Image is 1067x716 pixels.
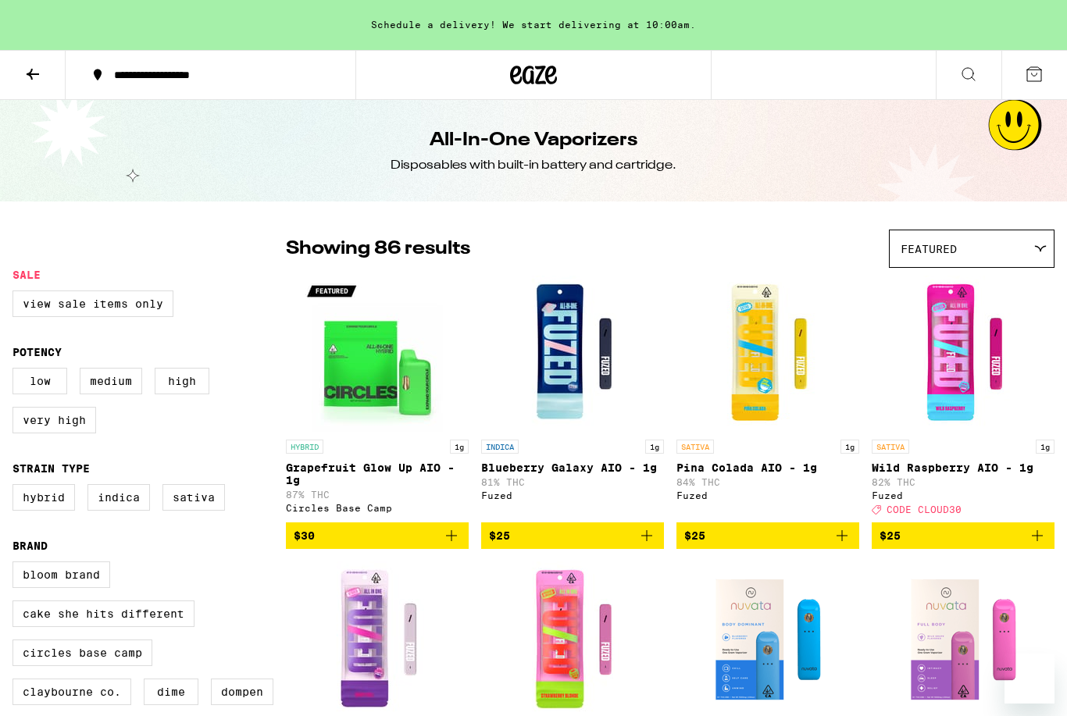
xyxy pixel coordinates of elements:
[880,529,901,542] span: $25
[481,276,664,522] a: Open page for Blueberry Galaxy AIO - 1g from Fuzed
[872,276,1055,522] a: Open page for Wild Raspberry AIO - 1g from Fuzed
[299,276,455,432] img: Circles Base Camp - Grapefruit Glow Up AIO - 1g
[12,540,48,552] legend: Brand
[391,157,676,174] div: Disposables with built-in battery and cartridge.
[481,490,664,500] div: Fuzed
[481,522,664,549] button: Add to bag
[676,276,859,522] a: Open page for Pina Colada AIO - 1g from Fuzed
[286,276,469,522] a: Open page for Grapefruit Glow Up AIO - 1g from Circles Base Camp
[872,522,1055,549] button: Add to bag
[690,276,846,432] img: Fuzed - Pina Colada AIO - 1g
[684,529,705,542] span: $25
[87,484,150,511] label: Indica
[12,462,90,475] legend: Strain Type
[12,600,194,627] label: Cake She Hits Different
[430,127,637,154] h1: All-In-One Vaporizers
[676,522,859,549] button: Add to bag
[676,477,859,487] p: 84% THC
[12,561,110,588] label: Bloom Brand
[155,368,209,394] label: High
[481,461,664,474] p: Blueberry Galaxy AIO - 1g
[144,679,198,705] label: DIME
[901,243,957,255] span: Featured
[1036,440,1055,454] p: 1g
[12,639,152,666] label: Circles Base Camp
[12,346,62,358] legend: Potency
[494,276,651,432] img: Fuzed - Blueberry Galaxy AIO - 1g
[12,290,173,317] label: View Sale Items Only
[872,440,909,454] p: SATIVA
[12,368,67,394] label: Low
[80,368,142,394] label: Medium
[489,529,510,542] span: $25
[645,440,664,454] p: 1g
[1005,654,1055,704] iframe: Button to launch messaging window
[294,529,315,542] span: $30
[676,461,859,474] p: Pina Colada AIO - 1g
[840,440,859,454] p: 1g
[872,490,1055,500] div: Fuzed
[286,522,469,549] button: Add to bag
[676,490,859,500] div: Fuzed
[286,490,469,500] p: 87% THC
[872,461,1055,474] p: Wild Raspberry AIO - 1g
[12,407,96,433] label: Very High
[286,461,469,486] p: Grapefruit Glow Up AIO - 1g
[885,276,1041,432] img: Fuzed - Wild Raspberry AIO - 1g
[286,440,323,454] p: HYBRID
[12,484,75,511] label: Hybrid
[481,440,519,454] p: INDICA
[286,503,469,513] div: Circles Base Camp
[481,477,664,487] p: 81% THC
[211,679,273,705] label: Dompen
[450,440,469,454] p: 1g
[872,477,1055,487] p: 82% THC
[162,484,225,511] label: Sativa
[676,440,714,454] p: SATIVA
[887,504,962,515] span: CODE CLOUD30
[12,679,131,705] label: Claybourne Co.
[12,269,41,281] legend: Sale
[286,236,470,262] p: Showing 86 results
